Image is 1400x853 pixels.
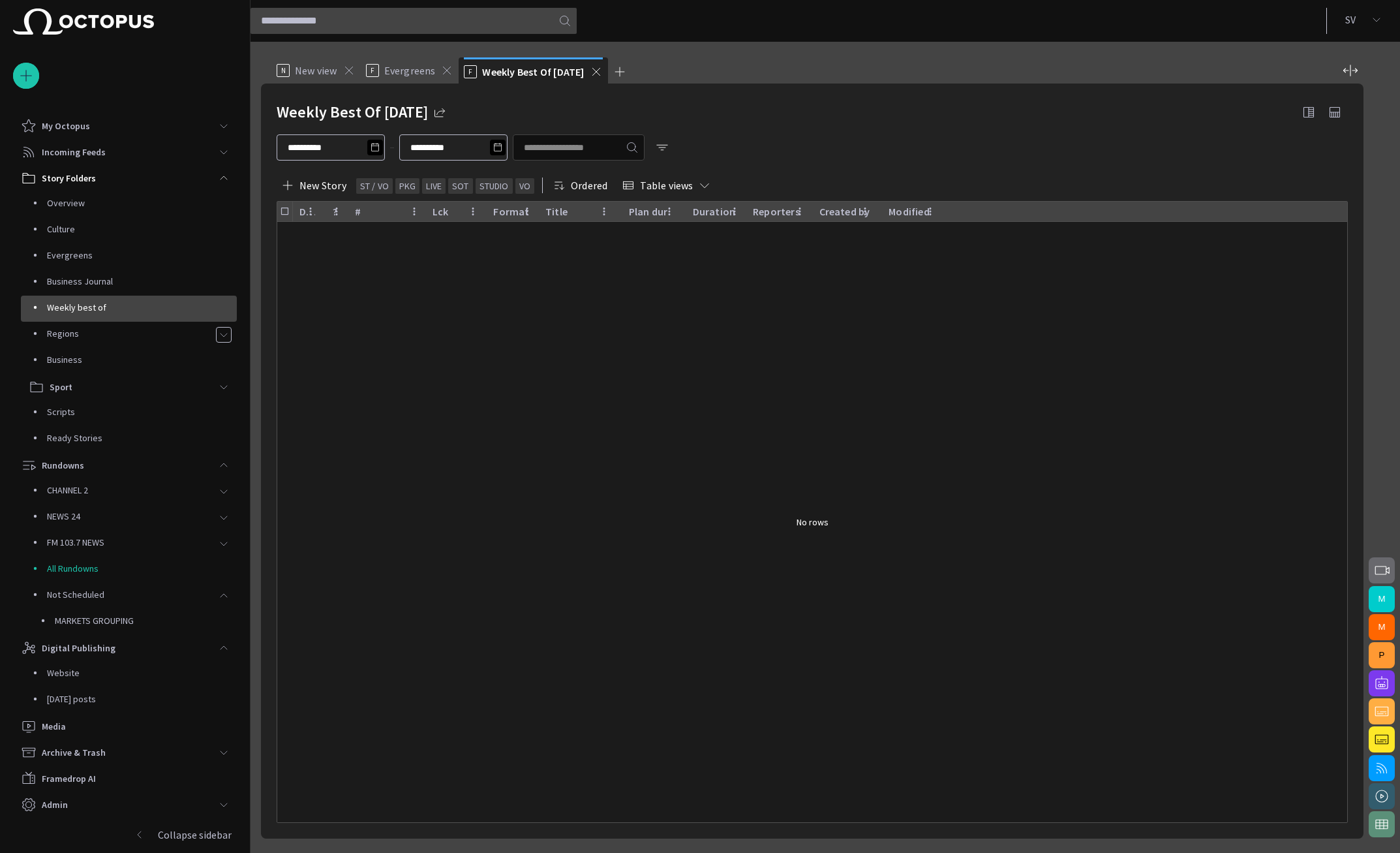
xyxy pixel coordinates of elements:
button: Description1 column menu [301,202,320,221]
p: Not Scheduled [47,588,211,601]
div: Format [493,205,529,218]
div: Overview [21,191,237,217]
p: CHANNEL 2 [47,484,211,497]
button: Plan dur column menu [660,202,678,221]
p: Collapse sidebar [158,827,232,843]
div: Weekly best of [21,296,237,322]
p: Archive & Trash [42,746,106,759]
p: S V [1345,12,1356,27]
div: Culture [21,217,237,243]
p: Culture [47,223,237,236]
p: Incoming Feeds [42,146,106,159]
button: ST / VO [356,178,393,194]
p: Sport [50,380,72,394]
div: Scripts [21,400,237,426]
button: M [1369,614,1395,640]
div: Business [21,348,237,374]
div: Regions [21,322,237,348]
p: Regions [47,327,215,340]
div: Media [13,713,237,739]
button: Modified column menu [921,202,939,221]
button: Table views [617,174,716,197]
button: LIVE [422,178,446,194]
p: My Octopus [42,119,90,132]
button: Lck column menu [464,202,482,221]
p: FM 103.7 NEWS [47,536,211,549]
button: Created by column menu [856,202,874,221]
p: Framedrop AI [42,772,96,785]
p: MARKETS GROUPING [55,614,237,627]
button: P [1369,642,1395,668]
button: Format column menu [518,202,536,221]
p: F [366,64,379,77]
p: Website [47,666,237,679]
p: Business [47,353,237,366]
div: FWeekly Best Of [DATE] [459,57,607,84]
p: NEWS 24 [47,510,211,523]
button: VO [515,178,534,194]
div: [DATE] posts [21,687,237,713]
div: Framedrop AI [13,766,237,792]
span: New view [295,64,337,77]
p: Overview [47,196,237,209]
button: Ordered [548,174,612,197]
button: SV [1335,8,1392,31]
p: Story Folders [42,172,96,185]
div: No rows [277,222,1347,822]
button: STUDIO [476,178,513,194]
span: Evergreens [384,64,436,77]
span: Weekly Best Of [DATE] [482,65,584,78]
p: N [277,64,290,77]
div: Description1 [299,205,315,218]
div: Reporters [753,205,800,218]
p: F [464,65,477,78]
button: Duration column menu [725,202,744,221]
p: Media [42,720,66,733]
button: Title column menu [595,202,613,221]
p: Evergreens [47,249,237,262]
div: NNew view [271,57,361,84]
p: Scripts [47,405,237,418]
button: SOT [448,178,473,194]
div: MARKETS GROUPING [29,609,237,635]
div: FEvergreens [361,57,459,84]
div: Lck [433,205,449,218]
div: Plan dur [629,205,668,218]
div: Modified [889,205,930,218]
div: # [355,205,361,218]
div: Website [21,661,237,687]
ul: main menu [13,113,237,818]
p: Business Journal [47,275,237,288]
p: Ready Stories [47,431,237,444]
p: Rundowns [42,459,84,472]
button: Collapse sidebar [13,822,237,848]
div: All Rundowns [21,557,237,583]
div: Title [545,205,568,218]
p: [DATE] posts [47,692,237,706]
button: Reporters column menu [791,202,809,221]
p: Digital Publishing [42,642,115,655]
img: Octopus News Room [13,8,154,35]
div: Business Journal [21,270,237,296]
div: Ready Stories [21,426,237,452]
h2: Weekly Best Of [DATE] [277,103,428,121]
p: Weekly best of [47,301,237,314]
p: Admin [42,798,68,811]
div: Duration [693,205,736,218]
button: PKG [395,178,420,194]
button: # column menu [405,202,423,221]
div: Created by [819,205,870,218]
p: All Rundowns [47,562,237,575]
div: Evergreens [21,243,237,270]
button: M [1369,586,1395,612]
button: New Story [277,174,351,197]
button: ? column menu [327,202,346,221]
